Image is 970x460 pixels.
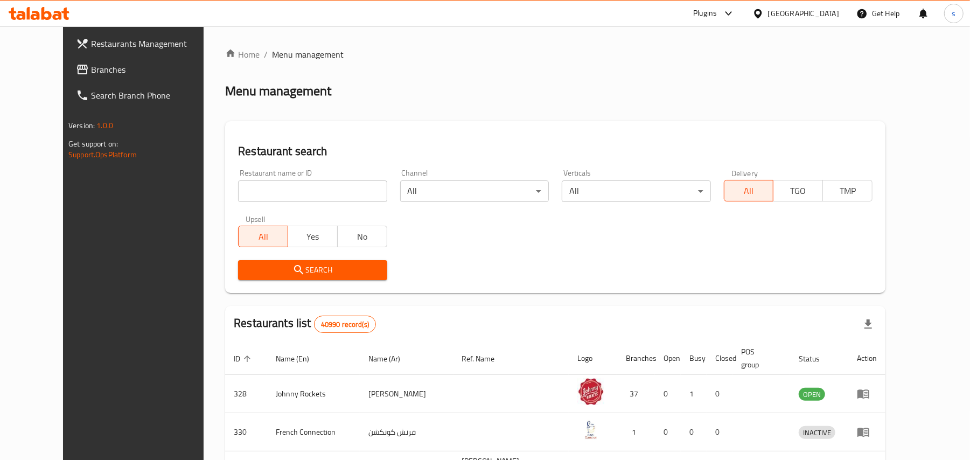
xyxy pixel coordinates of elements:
div: Export file [855,311,881,337]
span: POS group [741,345,777,371]
td: 1 [617,413,655,451]
td: 0 [707,375,732,413]
span: INACTIVE [799,427,835,439]
a: Restaurants Management [67,31,225,57]
div: All [562,180,710,202]
div: Total records count [314,316,376,333]
div: Menu [857,387,877,400]
div: All [400,180,549,202]
td: 328 [225,375,267,413]
input: Search for restaurant name or ID.. [238,180,387,202]
label: Delivery [731,169,758,177]
h2: Menu management [225,82,331,100]
span: OPEN [799,388,825,401]
span: Menu management [272,48,344,61]
th: Action [848,342,885,375]
span: Search [247,263,378,277]
span: Status [799,352,834,365]
a: Support.OpsPlatform [68,148,137,162]
th: Open [655,342,681,375]
h2: Restaurant search [238,143,873,159]
span: Search Branch Phone [91,89,217,102]
div: [GEOGRAPHIC_DATA] [768,8,839,19]
th: Logo [569,342,617,375]
td: French Connection [267,413,360,451]
span: Ref. Name [462,352,509,365]
span: No [342,229,383,245]
span: ID [234,352,254,365]
span: Get support on: [68,137,118,151]
td: 0 [707,413,732,451]
button: All [238,226,288,247]
span: s [952,8,955,19]
button: Search [238,260,387,280]
button: No [337,226,387,247]
h2: Restaurants list [234,315,376,333]
th: Closed [707,342,732,375]
span: Branches [91,63,217,76]
td: 37 [617,375,655,413]
th: Busy [681,342,707,375]
span: Restaurants Management [91,37,217,50]
td: 0 [655,375,681,413]
button: All [724,180,774,201]
a: Branches [67,57,225,82]
span: All [243,229,284,245]
button: TMP [822,180,873,201]
span: Name (Ar) [368,352,414,365]
a: Search Branch Phone [67,82,225,108]
nav: breadcrumb [225,48,885,61]
td: 0 [681,413,707,451]
span: All [729,183,770,199]
a: Home [225,48,260,61]
span: TGO [778,183,819,199]
span: Name (En) [276,352,323,365]
span: 1.0.0 [96,119,113,133]
div: Menu [857,426,877,438]
img: Johnny Rockets [577,378,604,405]
img: French Connection [577,416,604,443]
li: / [264,48,268,61]
span: TMP [827,183,868,199]
div: Plugins [693,7,717,20]
td: فرنش كونكشن [360,413,453,451]
td: Johnny Rockets [267,375,360,413]
label: Upsell [246,215,266,222]
span: Yes [292,229,333,245]
td: [PERSON_NAME] [360,375,453,413]
div: INACTIVE [799,426,835,439]
td: 0 [655,413,681,451]
button: TGO [773,180,823,201]
span: Version: [68,119,95,133]
td: 1 [681,375,707,413]
td: 330 [225,413,267,451]
button: Yes [288,226,338,247]
th: Branches [617,342,655,375]
span: 40990 record(s) [315,319,375,330]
